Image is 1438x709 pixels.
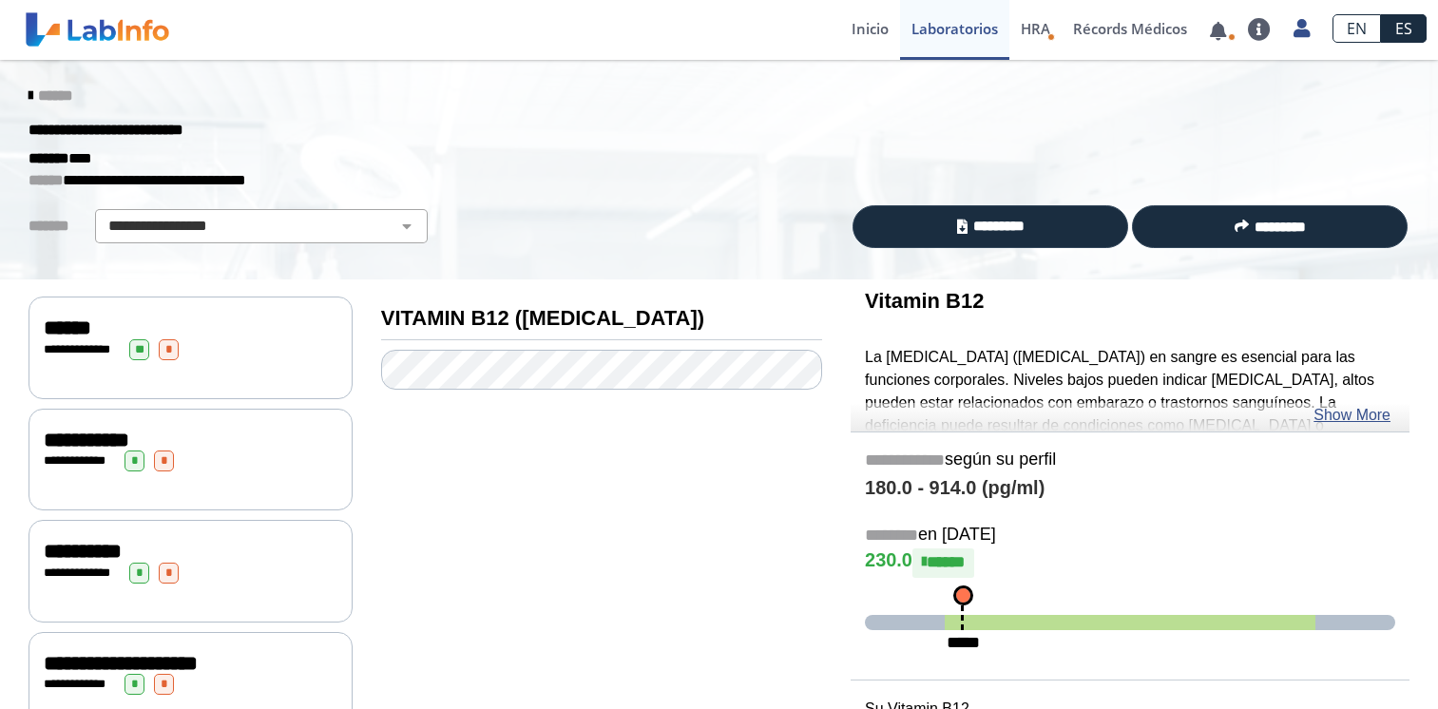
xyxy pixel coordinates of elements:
[865,346,1395,460] p: La [MEDICAL_DATA] ([MEDICAL_DATA]) en sangre es esencial para las funciones corporales. Niveles b...
[865,450,1395,471] h5: según su perfil
[865,548,1395,577] h4: 230.0
[1313,404,1390,427] a: Show More
[865,525,1395,546] h5: en [DATE]
[381,306,704,330] b: VITAMIN B12 ([MEDICAL_DATA])
[865,289,984,313] b: Vitamin B12
[1269,635,1417,688] iframe: Help widget launcher
[1333,14,1381,43] a: EN
[1381,14,1427,43] a: ES
[865,477,1395,500] h4: 180.0 - 914.0 (pg/ml)
[1021,19,1050,38] span: HRA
